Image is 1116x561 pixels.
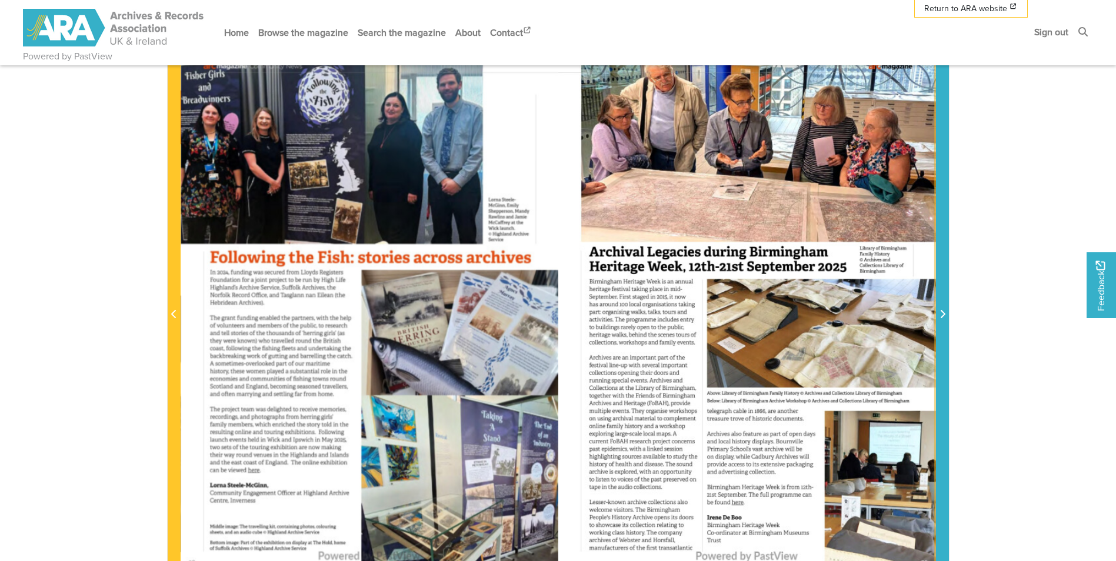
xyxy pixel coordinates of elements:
a: Search the magazine [353,17,451,48]
a: Browse the magazine [254,17,353,48]
span: Feedback [1094,261,1108,311]
a: Powered by PastView [23,49,112,64]
span: Return to ARA website [924,2,1007,15]
a: Contact [485,17,537,48]
a: Sign out [1030,16,1073,48]
a: ARA - ARC Magazine | Powered by PastView logo [23,2,205,54]
a: Would you like to provide feedback? [1087,252,1116,318]
a: Home [219,17,254,48]
img: ARA - ARC Magazine | Powered by PastView [23,9,205,46]
a: About [451,17,485,48]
